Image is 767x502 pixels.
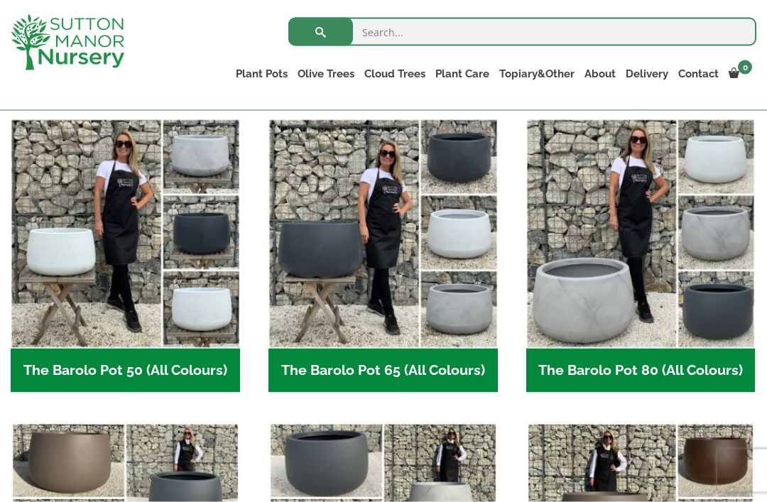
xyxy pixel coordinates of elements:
[11,119,240,392] a: Visit product category The Barolo Pot 50 (All Colours)
[580,64,621,84] a: About
[268,119,498,349] img: The Barolo Pot 65 (All Colours)
[268,119,498,392] a: Visit product category The Barolo Pot 65 (All Colours)
[359,64,430,84] a: Cloud Trees
[673,64,724,84] a: Contact
[11,119,240,349] img: The Barolo Pot 50 (All Colours)
[526,119,756,349] img: The Barolo Pot 80 (All Colours)
[11,14,124,70] img: logo
[268,349,498,393] h2: The Barolo Pot 65 (All Colours)
[288,18,756,46] input: Search...
[526,349,756,393] h2: The Barolo Pot 80 (All Colours)
[724,64,756,84] a: 0
[231,64,293,84] a: Plant Pots
[430,64,494,84] a: Plant Care
[738,60,752,75] span: 0
[494,64,580,84] a: Topiary&Other
[526,119,756,392] a: Visit product category The Barolo Pot 80 (All Colours)
[621,64,673,84] a: Delivery
[11,349,240,393] h2: The Barolo Pot 50 (All Colours)
[293,64,359,84] a: Olive Trees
